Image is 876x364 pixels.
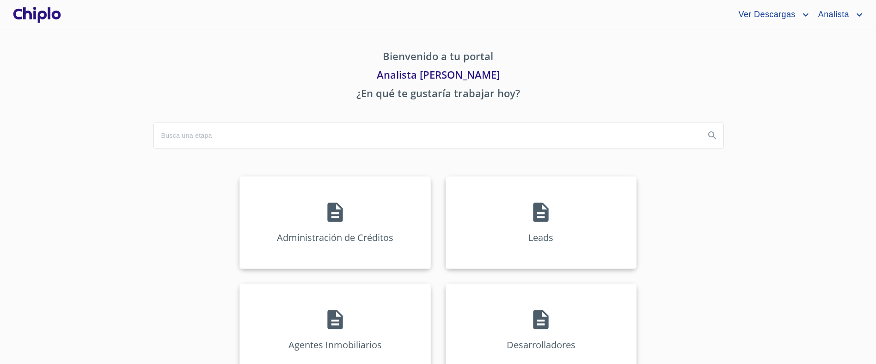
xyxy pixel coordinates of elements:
span: Ver Descargas [731,7,800,22]
p: Bienvenido a tu portal [153,49,723,67]
p: Agentes Inmobiliarios [288,339,382,351]
button: account of current user [731,7,811,22]
p: Analista [PERSON_NAME] [153,67,723,86]
button: Search [701,124,723,147]
p: Administración de Créditos [277,231,393,244]
p: Desarrolladores [507,339,576,351]
p: ¿En qué te gustaría trabajar hoy? [153,86,723,104]
button: account of current user [811,7,865,22]
p: Leads [528,231,553,244]
span: Analista [811,7,854,22]
input: search [154,123,698,148]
